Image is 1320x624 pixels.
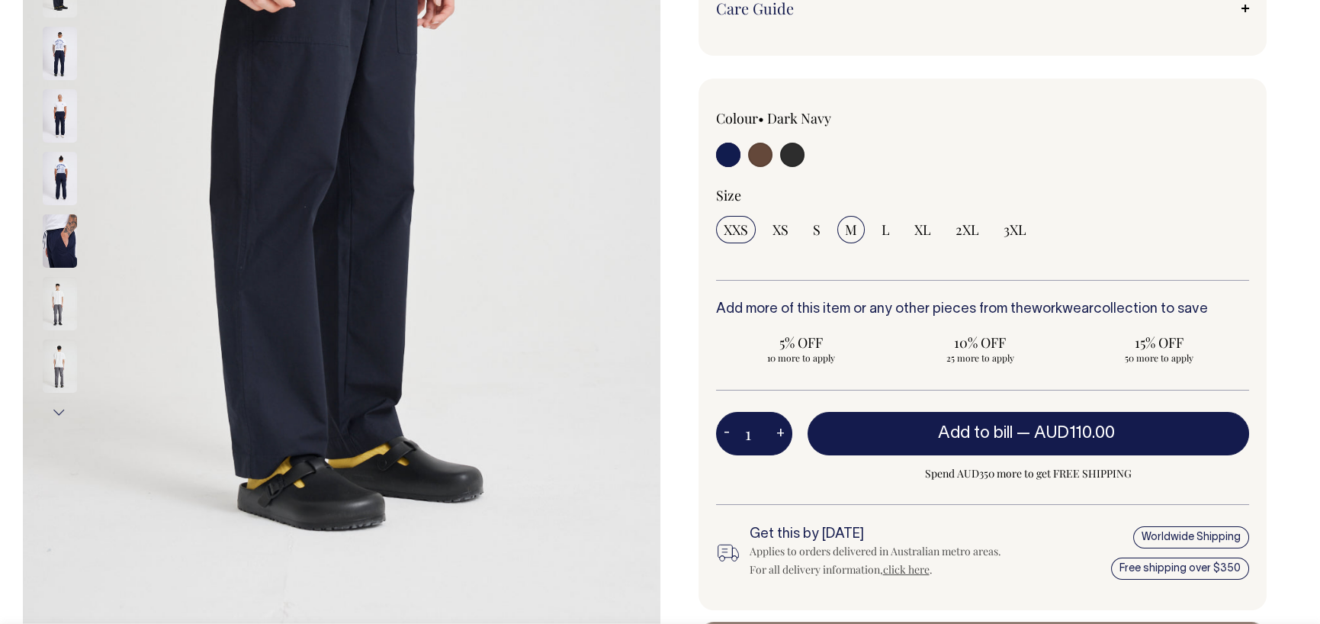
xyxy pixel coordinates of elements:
span: 3XL [1004,220,1026,239]
span: AUD110.00 [1034,426,1115,441]
input: 15% OFF 50 more to apply [1074,329,1245,368]
input: M [837,216,865,243]
img: dark-navy [43,27,77,80]
span: XXS [724,220,748,239]
span: XL [914,220,931,239]
label: Dark Navy [767,109,831,127]
span: 10 more to apply [724,352,878,364]
span: 25 more to apply [903,352,1058,364]
button: Next [48,395,71,429]
span: S [813,220,821,239]
input: XS [765,216,796,243]
div: Colour [716,109,930,127]
input: 10% OFF 25 more to apply [895,329,1065,368]
input: L [874,216,898,243]
img: charcoal [43,339,77,393]
h6: Get this by [DATE] [750,527,1007,542]
div: Size [716,186,1250,204]
a: click here [883,562,930,577]
input: XXS [716,216,756,243]
span: — [1016,426,1119,441]
input: 5% OFF 10 more to apply [716,329,886,368]
a: workwear [1032,303,1094,316]
button: - [716,419,737,449]
input: XL [907,216,939,243]
span: 2XL [955,220,979,239]
img: dark-navy [43,89,77,143]
span: 5% OFF [724,333,878,352]
button: + [769,419,792,449]
img: charcoal [43,277,77,330]
span: Spend AUD350 more to get FREE SHIPPING [808,465,1250,483]
span: XS [772,220,788,239]
span: M [845,220,857,239]
span: • [758,109,764,127]
input: 2XL [948,216,987,243]
img: dark-navy [43,152,77,205]
input: 3XL [996,216,1034,243]
span: 50 more to apply [1082,352,1237,364]
span: 15% OFF [1082,333,1237,352]
img: dark-navy [43,214,77,268]
span: L [882,220,890,239]
span: 10% OFF [903,333,1058,352]
h6: Add more of this item or any other pieces from the collection to save [716,302,1250,317]
input: S [805,216,828,243]
button: Add to bill —AUD110.00 [808,412,1250,455]
div: Applies to orders delivered in Australian metro areas. For all delivery information, . [750,542,1007,579]
span: Add to bill [938,426,1013,441]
